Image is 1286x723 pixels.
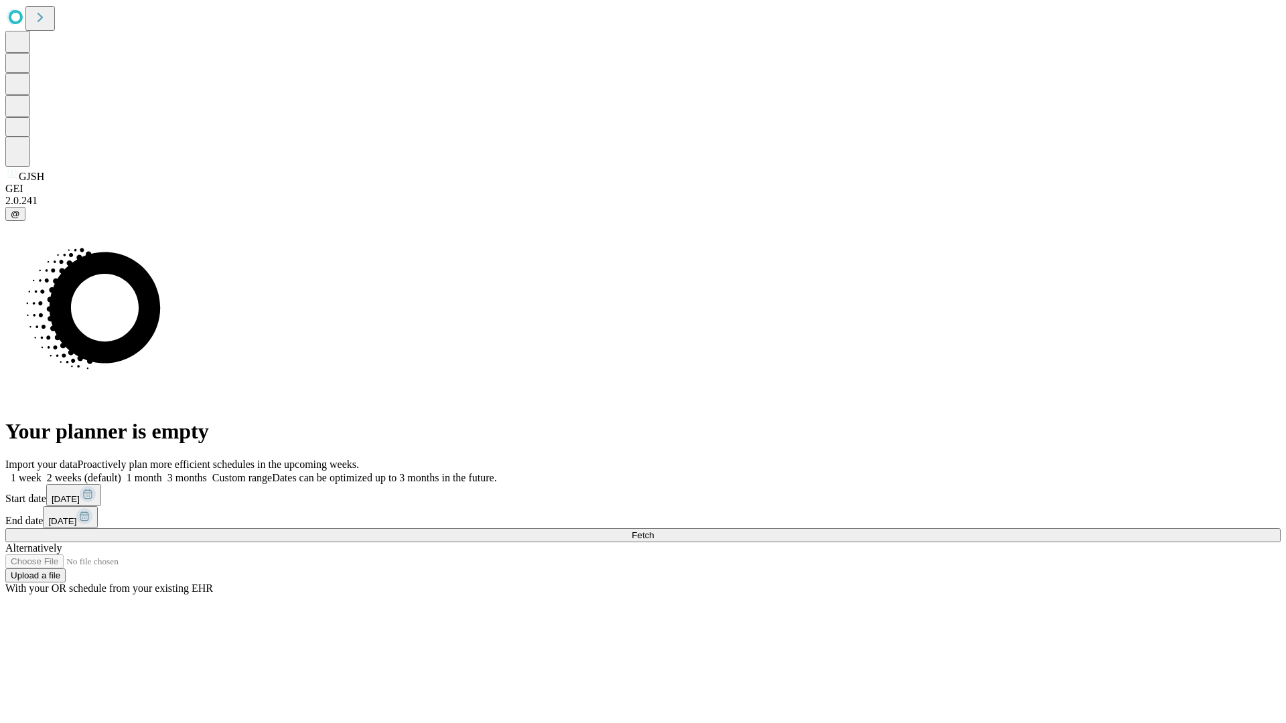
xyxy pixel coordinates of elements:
span: Import your data [5,459,78,470]
button: [DATE] [46,484,101,506]
span: Alternatively [5,542,62,554]
button: Fetch [5,528,1281,542]
span: Fetch [632,530,654,540]
span: [DATE] [48,516,76,526]
span: GJSH [19,171,44,182]
span: 1 month [127,472,162,483]
button: [DATE] [43,506,98,528]
h1: Your planner is empty [5,419,1281,444]
span: 1 week [11,472,42,483]
span: 2 weeks (default) [47,472,121,483]
div: End date [5,506,1281,528]
span: @ [11,209,20,219]
span: Dates can be optimized up to 3 months in the future. [272,472,496,483]
div: GEI [5,183,1281,195]
span: With your OR schedule from your existing EHR [5,582,213,594]
span: [DATE] [52,494,80,504]
button: @ [5,207,25,221]
span: 3 months [167,472,207,483]
span: Custom range [212,472,272,483]
button: Upload a file [5,568,66,582]
span: Proactively plan more efficient schedules in the upcoming weeks. [78,459,359,470]
div: 2.0.241 [5,195,1281,207]
div: Start date [5,484,1281,506]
